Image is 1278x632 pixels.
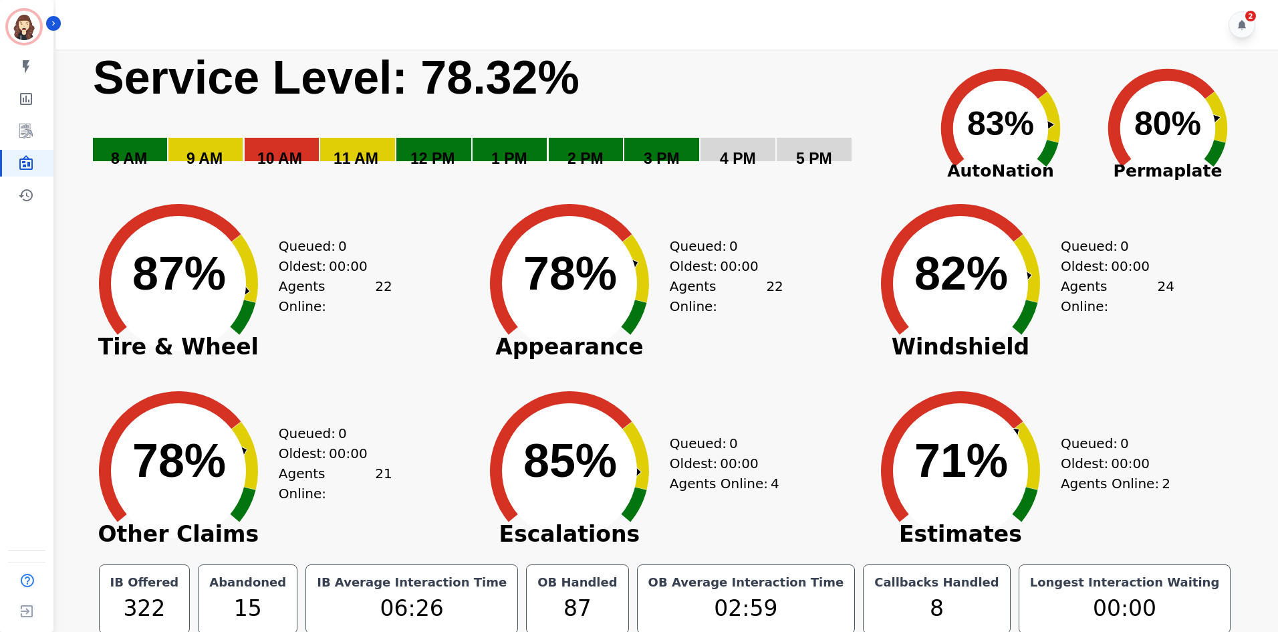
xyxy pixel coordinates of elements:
[279,276,392,316] div: Agents Online:
[670,453,770,473] div: Oldest:
[872,573,1002,592] div: Callbacks Handled
[720,150,756,167] text: 4 PM
[1061,453,1161,473] div: Oldest:
[410,150,455,167] text: 12 PM
[111,150,147,167] text: 8 AM
[1162,473,1170,494] span: 2
[279,256,379,276] div: Oldest:
[469,340,670,354] span: Appearance
[1027,573,1223,592] div: Longest Interaction Waiting
[1061,236,1161,256] div: Queued:
[535,592,620,625] div: 87
[670,433,770,453] div: Queued:
[314,592,509,625] div: 06:26
[1111,256,1150,276] span: 00:00
[914,247,1008,300] text: 82%
[872,592,1002,625] div: 8
[646,592,847,625] div: 02:59
[720,453,759,473] span: 00:00
[860,528,1061,541] span: Estimates
[257,150,302,167] text: 10 AM
[670,236,770,256] div: Queued:
[132,247,226,300] text: 87%
[967,105,1034,142] text: 83%
[329,256,368,276] span: 00:00
[314,573,509,592] div: IB Average Interaction Time
[207,573,289,592] div: Abandoned
[1111,453,1150,473] span: 00:00
[279,423,379,443] div: Queued:
[78,528,279,541] span: Other Claims
[917,159,1084,184] span: AutoNation
[771,473,779,494] span: 4
[78,340,279,354] span: Tire & Wheel
[914,435,1008,487] text: 71%
[1120,236,1129,256] span: 0
[729,236,738,256] span: 0
[375,463,392,504] span: 21
[670,276,783,316] div: Agents Online:
[766,276,783,316] span: 22
[1061,256,1161,276] div: Oldest:
[1157,276,1174,316] span: 24
[796,150,832,167] text: 5 PM
[535,573,620,592] div: OB Handled
[1061,276,1174,316] div: Agents Online:
[720,256,759,276] span: 00:00
[279,463,392,504] div: Agents Online:
[1134,105,1201,142] text: 80%
[92,49,914,187] svg: Service Level: 0%
[1245,11,1256,21] div: 2
[1061,433,1161,453] div: Queued:
[132,435,226,487] text: 78%
[644,150,680,167] text: 3 PM
[279,443,379,463] div: Oldest:
[338,236,347,256] span: 0
[567,150,604,167] text: 2 PM
[108,573,182,592] div: IB Offered
[646,573,847,592] div: OB Average Interaction Time
[93,51,580,104] text: Service Level: 78.32%
[729,433,738,453] span: 0
[279,236,379,256] div: Queued:
[329,443,368,463] span: 00:00
[1084,159,1251,184] span: Permaplate
[334,150,378,167] text: 11 AM
[8,11,40,43] img: Bordered avatar
[1027,592,1223,625] div: 00:00
[186,150,223,167] text: 9 AM
[338,423,347,443] span: 0
[1120,433,1129,453] span: 0
[375,276,392,316] span: 22
[108,592,182,625] div: 322
[670,473,783,494] div: Agents Online:
[670,256,770,276] div: Oldest:
[523,247,617,300] text: 78%
[207,592,289,625] div: 15
[491,150,527,167] text: 1 PM
[469,528,670,541] span: Escalations
[1061,473,1174,494] div: Agents Online:
[860,340,1061,354] span: Windshield
[523,435,617,487] text: 85%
